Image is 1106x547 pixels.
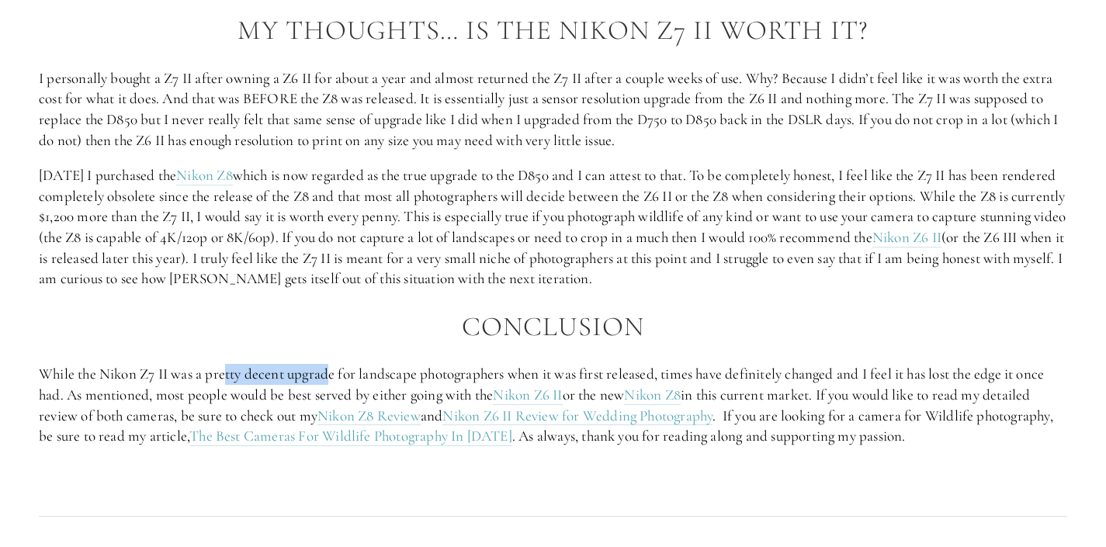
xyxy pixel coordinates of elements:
p: I personally bought a Z7 II after owning a Z6 II for about a year and almost returned the Z7 II a... [39,68,1067,151]
a: Nikon Z8 [176,166,233,185]
a: Nikon Z8 Review [317,407,421,426]
a: Nikon Z8 [624,386,681,405]
a: Nikon Z6 II Review for Wedding Photography [442,407,712,426]
a: Nikon Z6 II [872,228,941,248]
h2: My Thoughts… Is The Nikon Z7 II Worth It? [39,16,1067,46]
a: The Best Cameras For Wildlife Photography In [DATE] [189,427,512,446]
p: [DATE] I purchased the which is now regarded as the true upgrade to the D850 and I can attest to ... [39,165,1067,289]
a: Nikon Z6 II [493,386,562,405]
h2: Conclusion [39,312,1067,342]
p: While the Nikon Z7 II was a pretty decent upgrade for landscape photographers when it was first r... [39,364,1067,446]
